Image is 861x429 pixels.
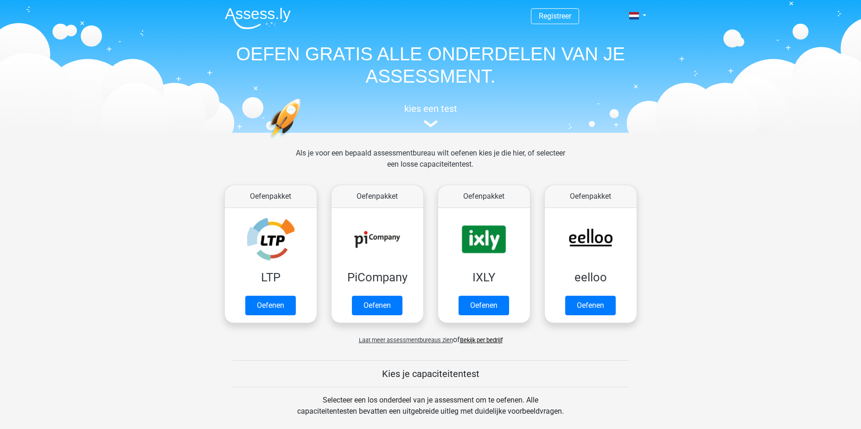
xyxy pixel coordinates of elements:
[268,98,337,182] img: oefenen
[424,120,438,127] img: assessment
[288,148,573,181] div: Als je voor een bepaald assessmentbureau wilt oefenen kies je die hier, of selecteer een losse ca...
[233,368,629,379] h5: Kies je capaciteitentest
[245,296,296,315] a: Oefenen
[539,12,571,20] a: Registreer
[459,296,509,315] a: Oefenen
[460,337,503,344] a: Bekijk per bedrijf
[217,103,644,128] a: kies een test
[217,103,644,114] h5: kies een test
[565,296,616,315] a: Oefenen
[288,395,573,428] div: Selecteer een los onderdeel van je assessment om te oefenen. Alle capaciteitentesten bevatten een...
[359,337,453,344] span: Laat meer assessmentbureaus zien
[225,7,291,29] img: Assessly
[217,327,644,345] div: of
[352,296,402,315] a: Oefenen
[217,43,644,87] h1: OEFEN GRATIS ALLE ONDERDELEN VAN JE ASSESSMENT.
